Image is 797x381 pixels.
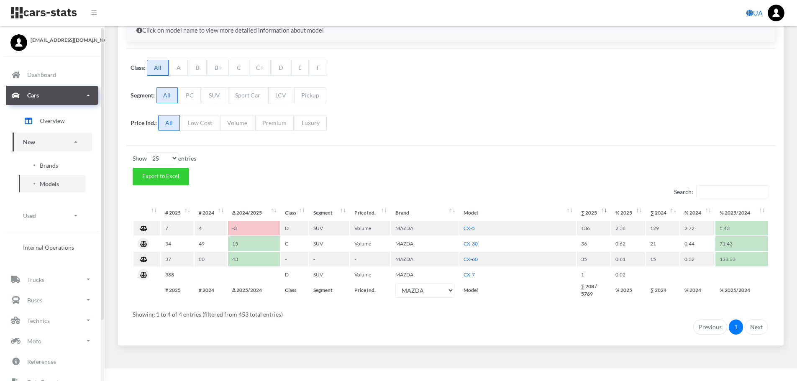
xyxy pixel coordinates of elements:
[281,221,308,235] td: D
[611,252,646,266] td: 0.61
[40,179,59,188] span: Models
[31,36,94,44] span: [EMAIL_ADDRESS][DOMAIN_NAME]
[161,267,194,282] td: 388
[350,221,390,235] td: Volume
[611,283,646,298] th: % 2025
[646,252,679,266] td: 15
[195,283,227,298] th: # 2024
[309,267,349,282] td: SUV
[715,236,768,251] td: 71.43
[309,252,349,266] td: -
[281,205,308,220] th: Class: activate to sort column ascending
[6,331,98,350] a: Moto
[133,152,196,164] label: Show entries
[158,115,180,131] span: All
[391,252,459,266] td: MAZDA
[768,5,784,21] img: ...
[729,320,743,335] a: 1
[577,267,610,282] td: 1
[131,63,146,72] label: Class:
[131,118,157,127] label: Price Ind.:
[464,240,478,247] a: CX-30
[715,221,768,235] td: 5.43
[611,221,646,235] td: 2.36
[577,283,610,298] th: ∑ 208 / 5769
[715,252,768,266] td: 133.33
[179,87,201,103] span: PC
[220,115,254,131] span: Volume
[202,87,227,103] span: SUV
[255,115,294,131] span: Premium
[228,87,267,103] span: Sport Car
[268,87,293,103] span: LCV
[23,137,35,147] p: New
[577,236,610,251] td: 36
[715,283,768,298] th: % 2025/2024
[228,252,280,266] td: 43
[459,283,576,298] th: Model
[133,305,769,319] div: Showing 1 to 4 of 4 entries (filtered from 453 total entries)
[291,60,309,76] span: E
[391,267,459,282] td: MAZDA
[350,205,390,220] th: Price Ind.: activate to sort column ascending
[577,221,610,235] td: 136
[646,205,679,220] th: ∑&nbsp;2024: activate to sort column ascending
[208,60,229,76] span: B+
[391,221,459,235] td: MAZDA
[674,185,769,198] label: Search:
[680,205,715,220] th: %&nbsp;2024: activate to sort column ascending
[646,236,679,251] td: 21
[27,356,56,367] p: References
[142,173,179,179] span: Export to Excel
[13,133,92,151] a: New
[611,205,646,220] th: %&nbsp;2025: activate to sort column ascending
[281,236,308,251] td: C
[680,221,715,235] td: 2.72
[169,60,188,76] span: A
[23,243,74,252] span: Internal Operations
[464,225,475,231] a: CX-5
[464,256,478,262] a: CX-60
[350,236,390,251] td: Volume
[309,283,349,298] th: Segment
[680,252,715,266] td: 0.32
[147,60,169,76] span: All
[295,115,327,131] span: Luxury
[27,274,44,285] p: Trucks
[646,221,679,235] td: 129
[464,271,475,278] a: CX-7
[281,267,308,282] td: D
[147,152,178,164] select: Showentries
[272,60,290,76] span: D
[577,252,610,266] td: 35
[294,87,326,103] span: Pickup
[13,206,92,225] a: Used
[459,205,576,220] th: Model: activate to sort column ascending
[195,221,227,235] td: 4
[577,205,610,220] th: ∑&nbsp;2025: activate to sort column ascending
[281,252,308,266] td: -
[133,168,189,185] button: Export to Excel
[646,283,679,298] th: ∑ 2024
[310,60,327,76] span: F
[131,91,155,100] label: Segment:
[6,65,98,84] a: Dashboard
[27,295,42,305] p: Buses
[6,311,98,330] a: Technics
[23,210,36,221] p: Used
[391,236,459,251] td: MAZDA
[743,5,766,21] a: UA
[309,221,349,235] td: SUV
[10,6,77,19] img: navbar brand
[13,110,92,131] a: Overview
[228,221,280,235] td: -3
[350,283,390,298] th: Price Ind.
[249,60,271,76] span: C+
[230,60,248,76] span: C
[161,236,194,251] td: 34
[696,185,769,198] input: Search:
[6,352,98,371] a: References
[281,283,308,298] th: Class
[350,252,390,266] td: -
